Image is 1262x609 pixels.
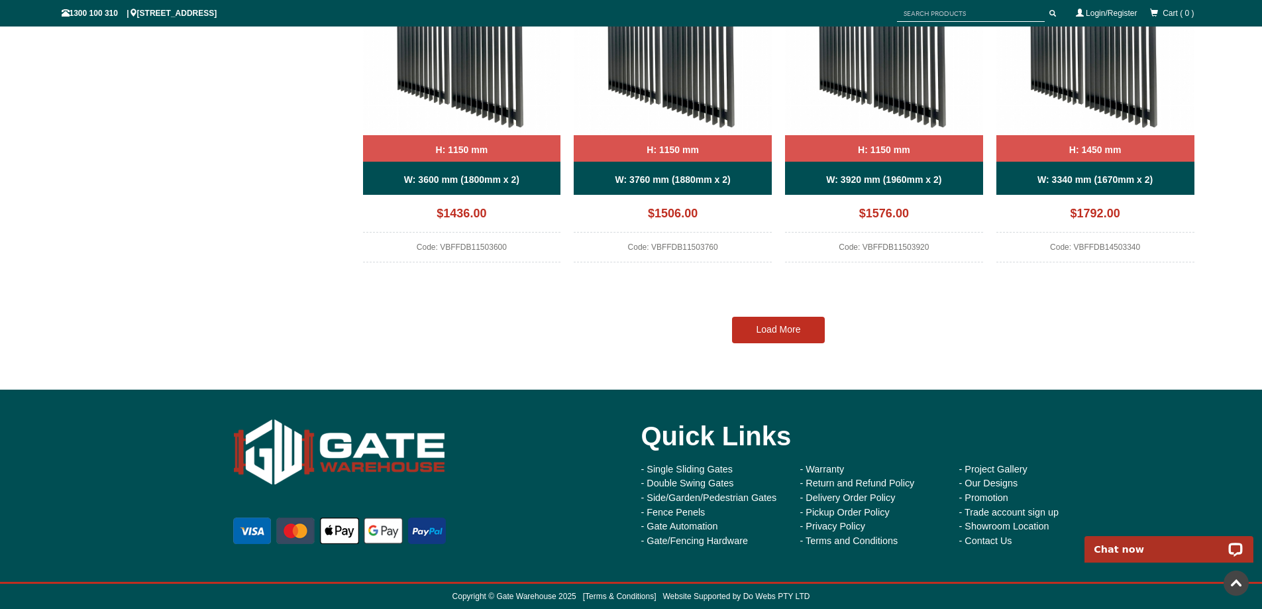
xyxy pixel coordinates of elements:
[800,478,915,488] a: - Return and Refund Policy
[404,174,519,185] b: W: 3600 mm (1800mm x 2)
[641,410,1098,463] div: Quick Links
[732,317,825,343] a: Load More
[436,144,488,155] b: H: 1150 mm
[641,478,734,488] a: - Double Swing Gates
[785,239,983,262] div: Code: VBFFDB11503920
[897,5,1045,22] input: SEARCH PRODUCTS
[1086,9,1137,18] a: Login/Register
[615,174,731,185] b: W: 3760 mm (1880mm x 2)
[858,144,910,155] b: H: 1150 mm
[800,464,845,474] a: - Warranty
[647,144,699,155] b: H: 1150 mm
[576,592,657,601] span: [ ]
[800,492,896,503] a: - Delivery Order Policy
[585,592,654,601] a: Terms & Conditions
[800,521,865,531] a: - Privacy Policy
[641,464,733,474] a: - Single Sliding Gates
[959,464,1027,474] a: - Project Gallery
[663,592,810,601] a: Website Supported by Do Webs PTY LTD
[959,521,1049,531] a: - Showroom Location
[959,478,1018,488] a: - Our Designs
[996,239,1194,262] div: Code: VBFFDB14503340
[785,201,983,233] div: $1576.00
[641,492,777,503] a: - Side/Garden/Pedestrian Gates
[231,410,448,495] img: Gate Warehouse
[1163,9,1194,18] span: Cart ( 0 )
[363,239,561,262] div: Code: VBFFDB11503600
[641,521,718,531] a: - Gate Automation
[641,535,749,546] a: - Gate/Fencing Hardware
[1076,521,1262,563] iframe: LiveChat chat widget
[826,174,941,185] b: W: 3920 mm (1960mm x 2)
[959,507,1059,518] a: - Trade account sign up
[574,239,772,262] div: Code: VBFFDB11503760
[62,9,217,18] span: 1300 100 310 | [STREET_ADDRESS]
[800,535,898,546] a: - Terms and Conditions
[959,535,1012,546] a: - Contact Us
[641,507,706,518] a: - Fence Penels
[1069,144,1122,155] b: H: 1450 mm
[363,201,561,233] div: $1436.00
[574,201,772,233] div: $1506.00
[231,515,448,547] img: payment options
[800,507,890,518] a: - Pickup Order Policy
[1037,174,1153,185] b: W: 3340 mm (1670mm x 2)
[996,201,1194,233] div: $1792.00
[959,492,1008,503] a: - Promotion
